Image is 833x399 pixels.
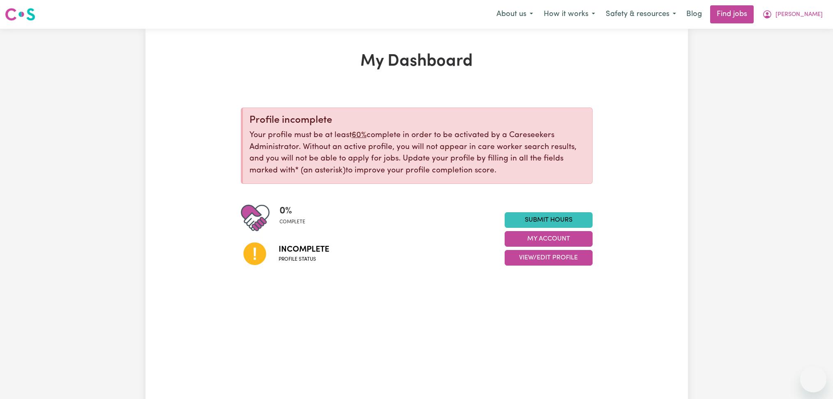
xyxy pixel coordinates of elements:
span: Incomplete [279,243,329,256]
iframe: Button to launch messaging window [800,366,826,392]
h1: My Dashboard [241,52,593,71]
button: Safety & resources [600,6,681,23]
button: About us [491,6,538,23]
button: View/Edit Profile [505,250,593,266]
a: Find jobs [710,5,754,23]
span: [PERSON_NAME] [775,10,823,19]
a: Careseekers logo [5,5,35,24]
div: Profile incomplete [249,115,586,126]
img: Careseekers logo [5,7,35,22]
span: an asterisk [295,167,346,174]
u: 60% [352,131,367,139]
span: 0 % [279,204,305,218]
span: complete [279,218,305,226]
button: How it works [538,6,600,23]
button: My Account [757,6,828,23]
a: Blog [681,5,707,23]
div: Profile completeness: 0% [279,204,312,232]
span: Profile status [279,256,329,263]
a: Submit Hours [505,212,593,228]
p: Your profile must be at least complete in order to be activated by a Careseekers Administrator. W... [249,130,586,177]
button: My Account [505,231,593,247]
